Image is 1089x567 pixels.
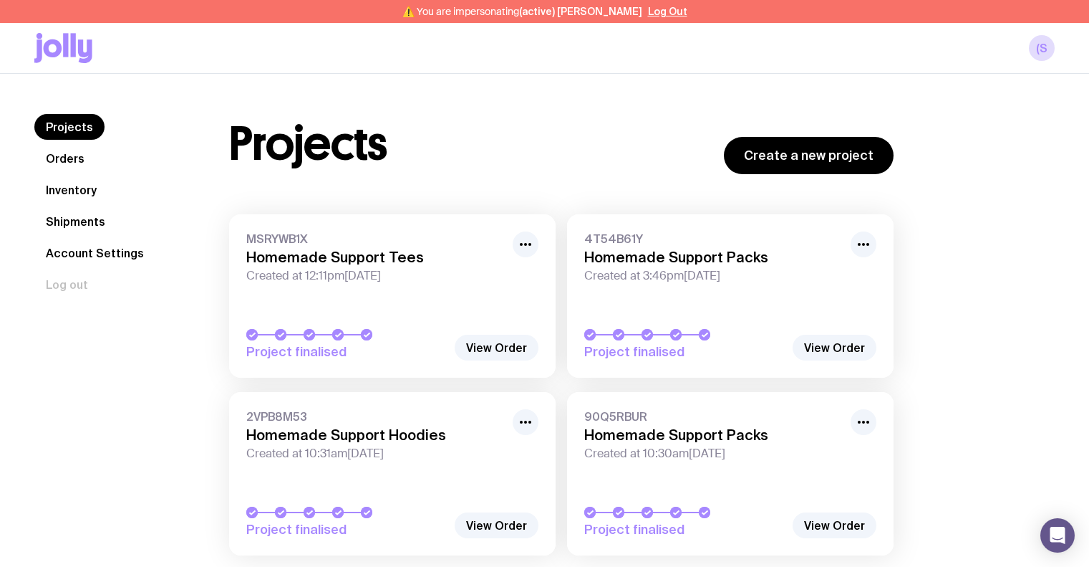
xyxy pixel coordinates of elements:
button: Log out [34,272,100,297]
button: Log Out [648,6,687,17]
a: Orders [34,146,96,171]
a: 4T54B61YHomemade Support PacksCreated at 3:46pm[DATE]Project finalised [567,214,894,378]
a: Shipments [34,209,117,234]
a: Account Settings [34,240,155,266]
span: Project finalised [584,521,785,538]
span: Created at 3:46pm[DATE] [584,269,842,283]
a: Create a new project [724,137,894,174]
span: Created at 12:11pm[DATE] [246,269,504,283]
span: Created at 10:30am[DATE] [584,447,842,461]
span: 2VPB8M53 [246,409,504,424]
span: 4T54B61Y [584,232,842,246]
a: View Order [455,335,538,361]
h3: Homemade Support Tees [246,249,504,266]
a: Inventory [34,177,108,203]
h3: Homemade Support Packs [584,427,842,444]
span: Project finalised [246,521,447,538]
a: 2VPB8M53Homemade Support HoodiesCreated at 10:31am[DATE]Project finalised [229,392,556,556]
span: 90Q5RBUR [584,409,842,424]
div: Open Intercom Messenger [1040,518,1075,553]
h3: Homemade Support Packs [584,249,842,266]
span: ⚠️ You are impersonating [402,6,642,17]
a: 90Q5RBURHomemade Support PacksCreated at 10:30am[DATE]Project finalised [567,392,894,556]
a: (S [1029,35,1055,61]
h3: Homemade Support Hoodies [246,427,504,444]
span: Created at 10:31am[DATE] [246,447,504,461]
span: Project finalised [246,343,447,361]
a: View Order [455,513,538,538]
a: View Order [793,335,876,361]
span: MSRYWB1X [246,232,504,246]
h1: Projects [229,121,387,167]
a: View Order [793,513,876,538]
span: (active) [PERSON_NAME] [519,6,642,17]
span: Project finalised [584,343,785,361]
a: Projects [34,114,105,140]
a: MSRYWB1XHomemade Support TeesCreated at 12:11pm[DATE]Project finalised [229,214,556,378]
